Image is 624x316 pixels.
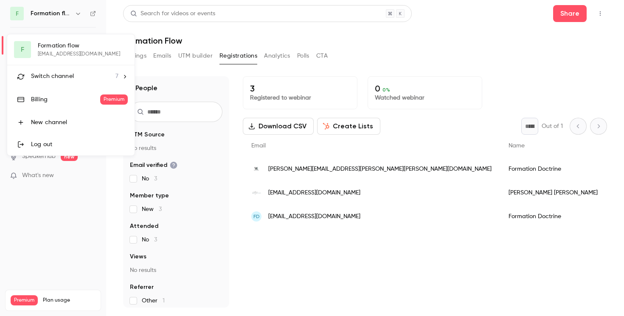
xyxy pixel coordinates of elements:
[31,140,128,149] div: Log out
[31,118,128,127] div: New channel
[100,94,128,105] span: Premium
[31,72,74,81] span: Switch channel
[31,95,100,104] div: Billing
[115,72,118,81] span: 7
